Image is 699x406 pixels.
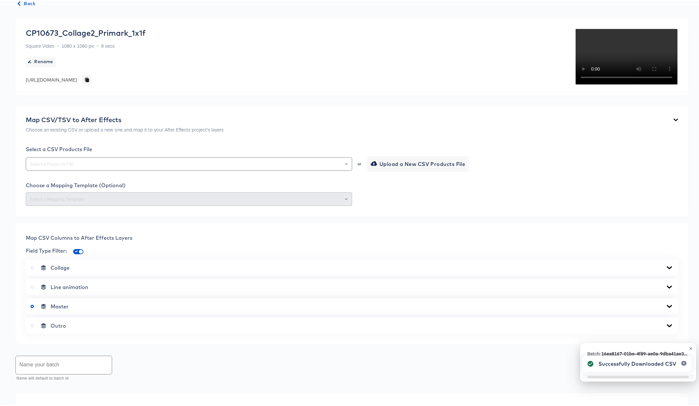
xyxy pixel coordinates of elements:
[26,115,224,122] div: Map CSV/TSV to After Effects
[29,159,349,167] input: Select a Products File
[29,194,349,202] input: Select a Mapping Template
[28,56,53,64] span: Rename
[26,246,67,253] span: Field Type Filter:
[26,75,77,82] div: [URL][DOMAIN_NAME]
[51,321,66,328] span: Outro
[367,155,469,170] button: Upload a New CSV Products File
[26,233,132,240] span: Map CSV Columns to After Effects Layers
[345,158,348,167] button: Open
[26,125,224,131] p: Choose an existing CSV or upload a new one and map it to your After Effects project's layers
[372,158,465,167] span: Upload a New CSV Products File
[26,55,56,66] button: Rename
[51,263,70,270] span: Collage
[357,161,362,165] div: or
[26,181,678,187] div: Choose a Mapping Template (Optional)
[101,41,115,48] span: 8 secs
[51,302,69,308] span: Master
[16,374,108,381] p: Name will default to batch id
[62,41,94,48] span: 1080 x 1080 px
[26,27,146,36] div: CP10673_Collage2_Primark_1x1f
[598,359,676,366] div: Successfully Downloaded CSV
[26,41,54,48] span: Square Video
[51,283,88,289] span: Line animation
[575,27,678,84] video: Your browser does not support the video tag.
[26,145,678,151] div: Select a CSV Products File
